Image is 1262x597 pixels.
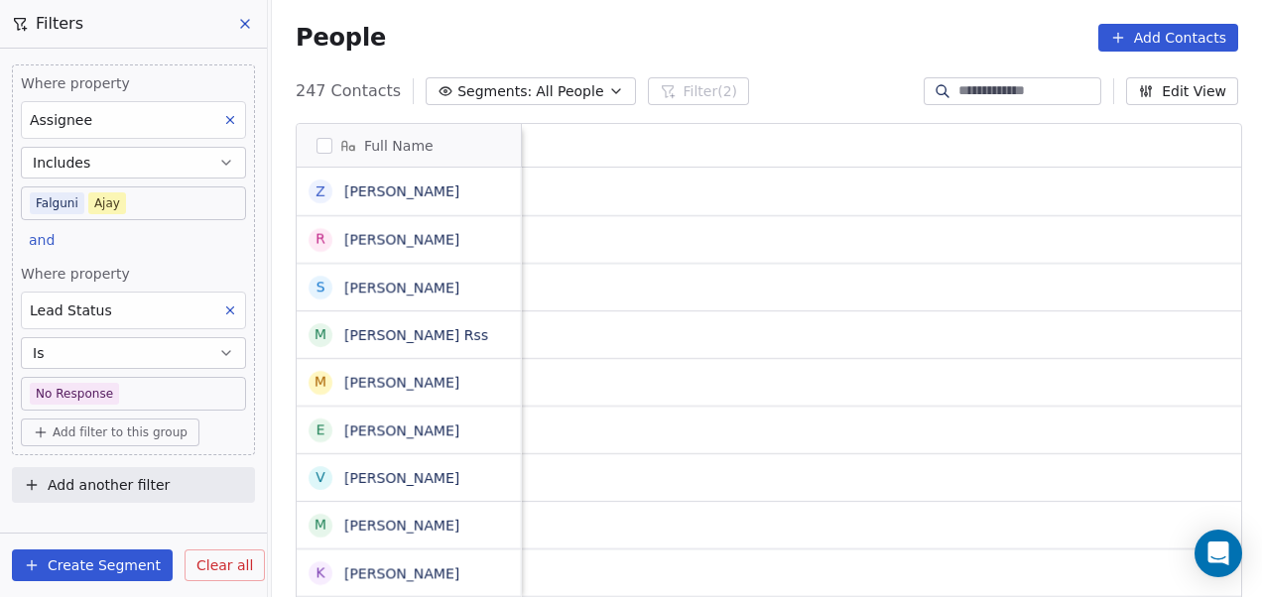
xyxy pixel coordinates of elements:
a: [PERSON_NAME] [344,375,459,391]
button: Edit View [1126,77,1238,105]
a: [PERSON_NAME] Rss [344,327,488,343]
a: [PERSON_NAME] [344,518,459,534]
div: K [315,562,324,583]
span: Segments: [457,81,532,102]
div: E [316,419,325,440]
span: 247 Contacts [296,79,401,103]
a: [PERSON_NAME] [344,565,459,581]
div: M [315,324,326,345]
div: M [315,515,326,536]
button: Filter(2) [648,77,750,105]
div: R [315,229,325,250]
div: Full Name [297,124,521,167]
span: People [296,23,386,53]
a: [PERSON_NAME] [344,470,459,486]
a: [PERSON_NAME] [344,280,459,296]
span: All People [536,81,603,102]
div: V [315,467,325,488]
div: Z [315,181,325,202]
a: [PERSON_NAME] [344,232,459,248]
div: S [316,277,325,298]
button: Add Contacts [1098,24,1238,52]
div: M [315,372,326,393]
a: [PERSON_NAME] [344,422,459,438]
div: Open Intercom Messenger [1195,530,1242,577]
span: Full Name [364,136,434,156]
a: [PERSON_NAME] [344,183,459,199]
